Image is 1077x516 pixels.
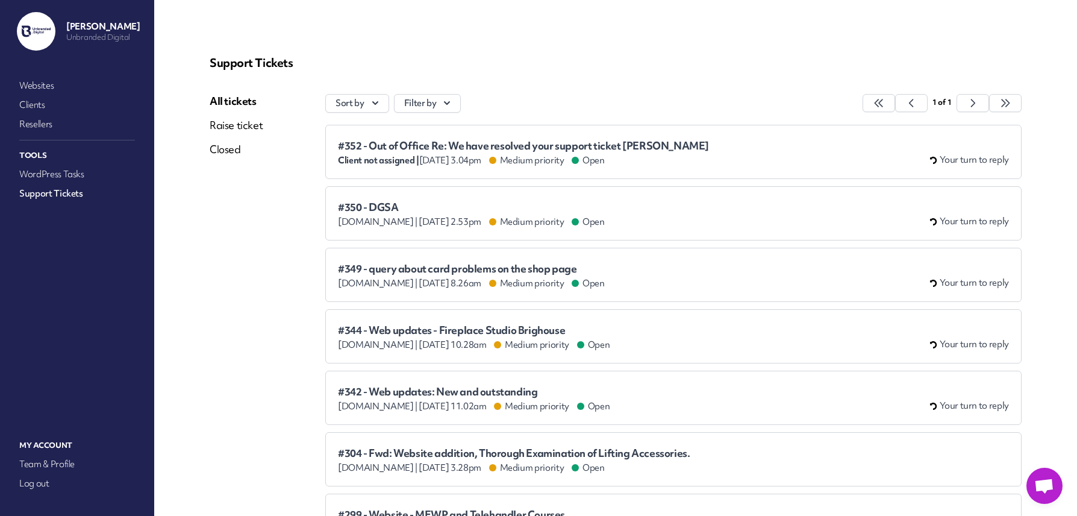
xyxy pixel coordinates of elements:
[338,462,690,474] div: [DATE] 3.28pm
[338,339,610,351] div: [DATE] 10.28am
[940,154,1009,166] span: Your turn to reply
[17,166,137,183] a: WordPress Tasks
[17,77,137,94] a: Websites
[210,55,1022,70] p: Support Tickets
[17,475,137,492] a: Log out
[573,462,605,474] span: Open
[325,186,1022,241] a: #350 - DGSA [DOMAIN_NAME] | [DATE] 2.53pm Medium priority Open Your turn to reply
[325,309,1022,363] a: #344 - Web updates - Fireplace Studio Brighouse [DOMAIN_NAME] | [DATE] 10.28am Medium priority Op...
[338,447,690,459] span: #304 - Fwd: Website addition, Thorough Examination of Lifting Accessories.
[932,97,951,107] span: 1 of 1
[17,116,137,133] a: Resellers
[338,324,610,336] span: #344 - Web updates - Fireplace Studio Brighouse
[940,277,1009,289] span: Your turn to reply
[490,154,564,166] span: Medium priority
[338,339,417,351] span: [DOMAIN_NAME] |
[394,94,461,113] button: Filter by
[338,154,419,166] span: Client not assigned |
[338,140,709,152] span: #352 - Out of Office Re: We have resolved your support ticket [PERSON_NAME]
[325,125,1022,179] a: #352 - Out of Office Re: We have resolved your support ticket [PERSON_NAME] Client not assigned |...
[338,462,417,474] span: [DOMAIN_NAME] |
[495,400,569,412] span: Medium priority
[578,400,610,412] span: Open
[210,142,263,157] a: Closed
[17,185,137,202] a: Support Tickets
[573,216,605,228] span: Open
[17,148,137,163] p: Tools
[573,154,605,166] span: Open
[338,277,605,289] div: [DATE] 8.26am
[338,263,605,275] span: #349 - query about card problems on the shop page
[338,201,605,213] span: #350 - DGSA
[17,96,137,113] a: Clients
[490,277,564,289] span: Medium priority
[17,438,137,453] p: My Account
[338,277,417,289] span: [DOMAIN_NAME] |
[338,400,417,412] span: [DOMAIN_NAME] |
[940,215,1009,228] span: Your turn to reply
[66,33,140,42] p: Unbranded Digital
[490,462,564,474] span: Medium priority
[338,154,709,166] div: [DATE] 3.04pm
[338,216,417,228] span: [DOMAIN_NAME] |
[490,216,564,228] span: Medium priority
[325,432,1022,486] a: #304 - Fwd: Website addition, Thorough Examination of Lifting Accessories. [DOMAIN_NAME] | [DATE]...
[338,386,610,398] span: #342 - Web updates: New and outstanding
[1026,468,1063,504] a: Open chat
[573,277,605,289] span: Open
[66,20,140,33] p: [PERSON_NAME]
[325,248,1022,302] a: #349 - query about card problems on the shop page [DOMAIN_NAME] | [DATE] 8.26am Medium priority O...
[495,339,569,351] span: Medium priority
[578,339,610,351] span: Open
[325,94,389,113] button: Sort by
[338,216,605,228] div: [DATE] 2.53pm
[940,400,1009,412] span: Your turn to reply
[17,456,137,473] a: Team & Profile
[940,338,1009,351] span: Your turn to reply
[338,400,610,412] div: [DATE] 11.02am
[210,118,263,133] a: Raise ticket
[210,94,263,109] a: All tickets
[325,371,1022,425] a: #342 - Web updates: New and outstanding [DOMAIN_NAME] | [DATE] 11.02am Medium priority Open Your ...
